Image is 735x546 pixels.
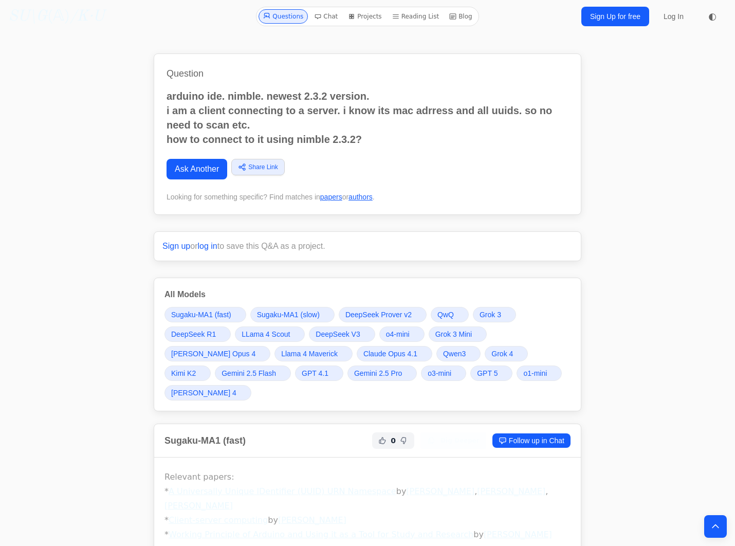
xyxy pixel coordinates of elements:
[171,349,255,359] span: [PERSON_NAME] Opus 4
[164,366,211,381] a: Kimi K2
[445,9,476,24] a: Blog
[376,434,389,447] button: Helpful
[169,515,268,525] a: Client-server computing
[339,307,427,322] a: DeepSeek Prover v2
[171,329,216,339] span: DeepSeek R1
[281,349,338,359] span: Llama 4 Maverick
[437,310,454,320] span: QwQ
[215,366,291,381] a: Gemini 2.5 Flash
[167,103,568,147] p: i am a client connecting to a server. i know its mac adrress and all uuids. so no need to scan et...
[257,310,320,320] span: Sugaku-MA1 (slow)
[428,368,451,378] span: o3-mini
[470,366,512,381] a: GPT 5
[162,240,573,252] p: or to save this Q&A as a project.
[198,242,217,250] a: log in
[169,530,473,539] a: Working Principle of Arduino and Using it as a Tool for Study and Research
[581,7,649,26] a: Sign Up for free
[704,515,727,538] button: Back to top
[164,307,246,322] a: Sugaku-MA1 (fast)
[379,326,425,342] a: o4-mini
[347,366,417,381] a: Gemini 2.5 Pro
[429,326,487,342] a: Grok 3 Mini
[348,193,373,201] a: authors
[164,385,251,401] a: [PERSON_NAME] 4
[171,310,231,320] span: Sugaku-MA1 (fast)
[222,368,276,378] span: Gemini 2.5 Flash
[167,159,227,179] a: Ask Another
[657,7,690,26] a: Log In
[164,470,571,542] p: Relevant papers: * by , , * by * by
[354,368,402,378] span: Gemini 2.5 Pro
[310,9,342,24] a: Chat
[164,346,270,361] a: [PERSON_NAME] Opus 4
[164,501,233,511] a: [PERSON_NAME]
[436,346,481,361] a: Qwen3
[295,366,343,381] a: GPT 4.1
[386,329,410,339] span: o4-mini
[171,368,196,378] span: Kimi K2
[70,9,104,24] i: /K·U
[8,7,104,26] a: SU\G(𝔸)/K·U
[274,346,353,361] a: Llama 4 Maverick
[406,486,474,496] a: [PERSON_NAME]
[164,433,246,448] h2: Sugaku-MA1 (fast)
[357,346,432,361] a: Claude Opus 4.1
[320,193,342,201] a: papers
[164,326,231,342] a: DeepSeek R1
[345,310,412,320] span: DeepSeek Prover v2
[484,530,552,539] a: [PERSON_NAME]
[477,368,498,378] span: GPT 5
[316,329,360,339] span: DeepSeek V3
[363,349,417,359] span: Claude Opus 4.1
[162,242,190,250] a: Sign up
[167,192,568,202] div: Looking for something specific? Find matches in or .
[248,162,278,172] span: Share Link
[492,433,571,448] a: Follow up in Chat
[702,6,723,27] button: ◐
[443,349,466,359] span: Qwen3
[523,368,547,378] span: o1-mini
[235,326,305,342] a: LLama 4 Scout
[431,307,469,322] a: QwQ
[167,66,568,81] h1: Question
[473,307,516,322] a: Grok 3
[164,288,571,301] h3: All Models
[309,326,375,342] a: DeepSeek V3
[344,9,385,24] a: Projects
[398,434,410,447] button: Not Helpful
[391,435,396,446] span: 0
[480,310,501,320] span: Grok 3
[171,388,236,398] span: [PERSON_NAME] 4
[477,486,545,496] a: [PERSON_NAME]
[169,486,396,496] a: A Universally Unique IDentifier (UUID) URN Namespace
[517,366,562,381] a: o1-mini
[250,307,335,322] a: Sugaku-MA1 (slow)
[421,366,466,381] a: o3-mini
[278,515,346,525] a: [PERSON_NAME]
[485,346,528,361] a: Grok 4
[167,89,568,103] p: arduino ide. nimble. newest 2.3.2 version.
[491,349,513,359] span: Grok 4
[8,9,47,24] i: SU\G
[435,329,472,339] span: Grok 3 Mini
[708,12,716,21] span: ◐
[259,9,308,24] a: Questions
[242,329,290,339] span: LLama 4 Scout
[388,9,444,24] a: Reading List
[302,368,328,378] span: GPT 4.1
